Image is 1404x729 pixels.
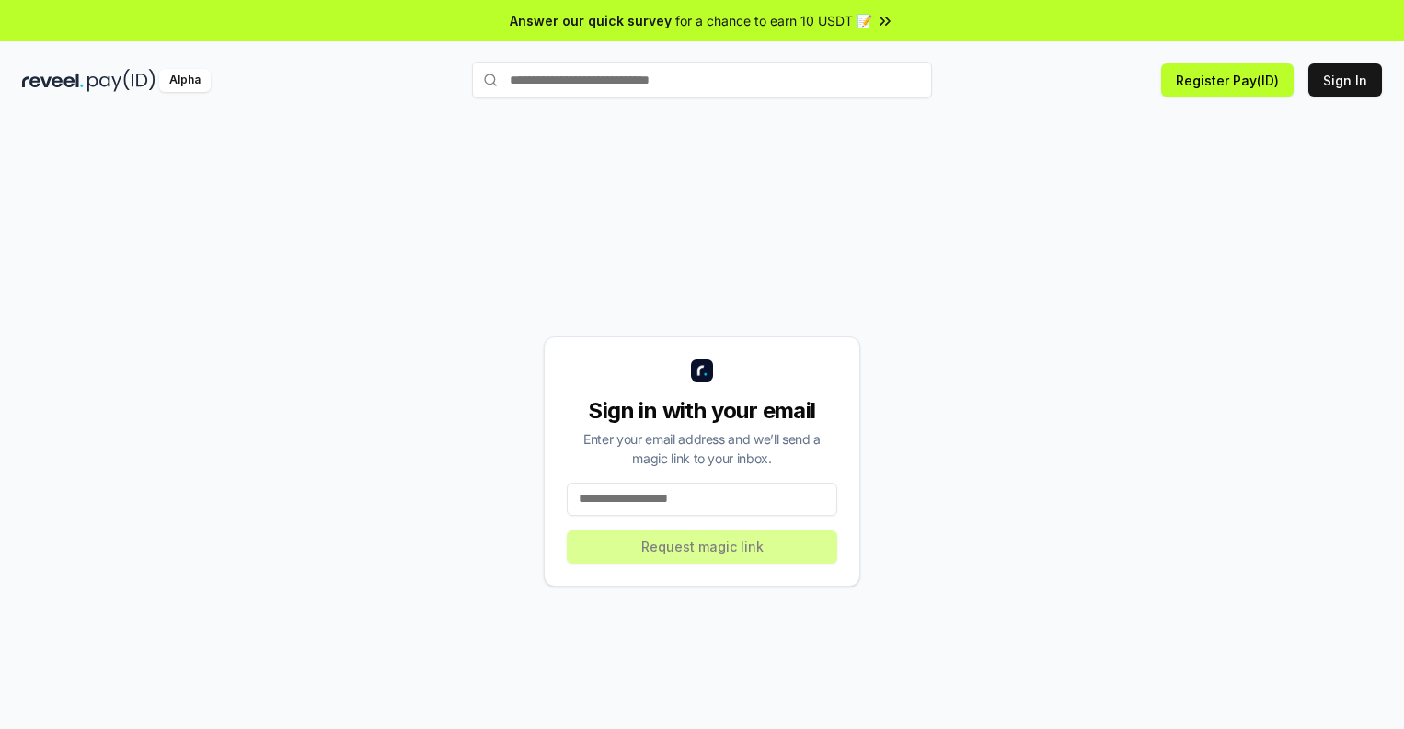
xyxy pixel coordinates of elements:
img: reveel_dark [22,69,84,92]
div: Sign in with your email [567,396,837,426]
img: logo_small [691,359,713,382]
button: Register Pay(ID) [1161,63,1294,97]
span: Answer our quick survey [510,11,672,30]
span: for a chance to earn 10 USDT 📝 [675,11,872,30]
button: Sign In [1308,63,1382,97]
div: Alpha [159,69,211,92]
div: Enter your email address and we’ll send a magic link to your inbox. [567,429,837,468]
img: pay_id [87,69,155,92]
